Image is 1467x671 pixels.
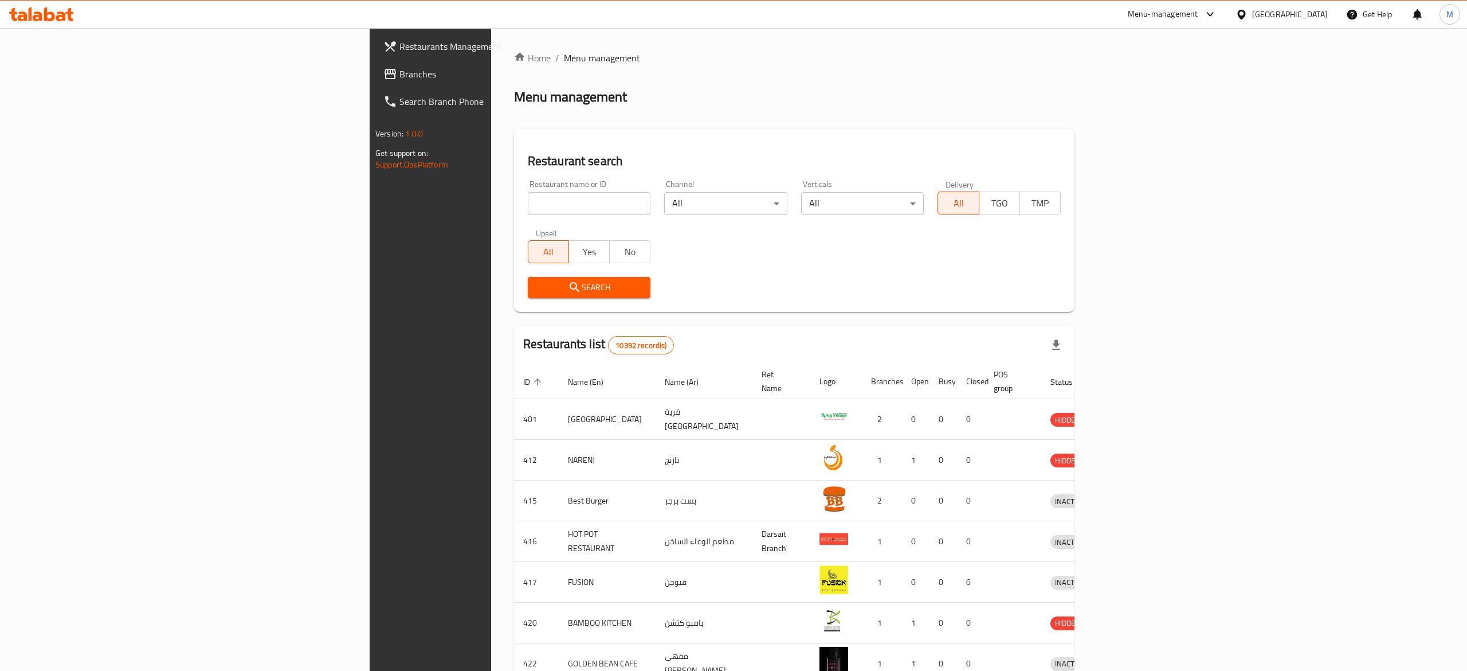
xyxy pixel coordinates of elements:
[1050,494,1089,508] div: INACTIVE
[929,481,957,521] td: 0
[957,521,984,562] td: 0
[375,157,448,172] a: Support.OpsPlatform
[1050,454,1085,467] div: HIDDEN
[537,280,642,295] span: Search
[902,603,929,643] td: 1
[902,521,929,562] td: 0
[375,146,428,161] span: Get support on:
[1252,8,1328,21] div: [GEOGRAPHIC_DATA]
[862,399,902,440] td: 2
[862,562,902,603] td: 1
[819,565,848,594] img: FUSION
[514,51,1074,65] nav: breadcrumb
[819,403,848,431] img: Spicy Village
[957,364,984,399] th: Closed
[374,60,615,88] a: Branches
[656,481,752,521] td: بست برجر
[1042,331,1070,359] div: Export file
[614,244,646,260] span: No
[1025,195,1056,212] span: TMP
[819,606,848,635] img: BAMBOO KITCHEN
[957,399,984,440] td: 0
[862,481,902,521] td: 2
[929,440,957,481] td: 0
[862,521,902,562] td: 1
[574,244,605,260] span: Yes
[1050,617,1085,630] div: HIDDEN
[929,399,957,440] td: 0
[929,521,957,562] td: 0
[752,521,810,562] td: Darsait Branch
[399,95,606,108] span: Search Branch Phone
[902,440,929,481] td: 1
[1050,536,1089,549] span: INACTIVE
[1050,657,1089,670] span: INACTIVE
[943,195,974,212] span: All
[609,240,650,263] button: No
[536,229,557,237] label: Upsell
[1050,495,1089,508] span: INACTIVE
[902,364,929,399] th: Open
[862,440,902,481] td: 1
[979,192,1020,214] button: TGO
[810,364,862,399] th: Logo
[762,368,797,395] span: Ref. Name
[656,440,752,481] td: نارنج
[902,481,929,521] td: 0
[528,240,569,263] button: All
[528,192,651,215] input: Search for restaurant name or ID..
[957,481,984,521] td: 0
[374,33,615,60] a: Restaurants Management
[862,364,902,399] th: Branches
[1050,375,1088,389] span: Status
[405,126,423,141] span: 1.0.0
[665,375,713,389] span: Name (Ar)
[656,521,752,562] td: مطعم الوعاء الساخن
[399,40,606,53] span: Restaurants Management
[1050,576,1089,589] span: INACTIVE
[1050,657,1089,671] div: INACTIVE
[957,603,984,643] td: 0
[1446,8,1453,21] span: M
[902,399,929,440] td: 0
[1019,192,1061,214] button: TMP
[514,88,627,106] h2: Menu management
[523,335,674,354] h2: Restaurants list
[528,153,1061,170] h2: Restaurant search
[929,562,957,603] td: 0
[1050,454,1085,467] span: HIDDEN
[957,440,984,481] td: 0
[568,375,618,389] span: Name (En)
[957,562,984,603] td: 0
[568,240,610,263] button: Yes
[819,525,848,553] img: HOT POT RESTAURANT
[1050,413,1085,427] span: HIDDEN
[938,192,979,214] button: All
[862,603,902,643] td: 1
[523,375,545,389] span: ID
[374,88,615,115] a: Search Branch Phone
[902,562,929,603] td: 0
[656,562,752,603] td: فيوجن
[656,603,752,643] td: بامبو كتشن
[375,126,403,141] span: Version:
[609,340,673,351] span: 10392 record(s)
[984,195,1015,212] span: TGO
[994,368,1027,395] span: POS group
[1050,617,1085,630] span: HIDDEN
[929,364,957,399] th: Busy
[819,443,848,472] img: NARENJ
[528,277,651,298] button: Search
[819,484,848,513] img: Best Burger
[1128,7,1198,21] div: Menu-management
[946,180,974,188] label: Delivery
[608,336,674,354] div: Total records count
[929,603,957,643] td: 0
[664,192,787,215] div: All
[533,244,564,260] span: All
[801,192,924,215] div: All
[656,399,752,440] td: قرية [GEOGRAPHIC_DATA]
